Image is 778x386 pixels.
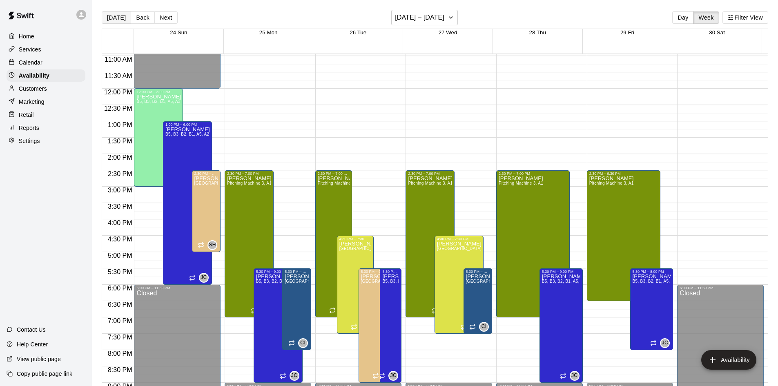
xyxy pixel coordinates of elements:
div: 4:30 PM – 7:30 PM [437,237,481,241]
span: 29 Fri [620,29,634,36]
span: 2:30 PM [106,170,134,177]
span: 30 Sat [709,29,725,36]
span: Recurring availability [351,324,357,330]
a: Marketing [7,96,85,108]
a: Services [7,43,85,56]
span: 8:30 PM [106,366,134,373]
a: Retail [7,109,85,121]
span: [GEOGRAPHIC_DATA][STREET_ADDRESS] [437,246,524,251]
div: 2:30 PM – 7:00 PM [499,172,567,176]
span: [GEOGRAPHIC_DATA][STREET_ADDRESS] [285,279,372,283]
div: 5:30 PM – 8:00 PM: Available [630,268,673,350]
span: 12:30 PM [102,105,134,112]
div: 2:30 PM – 7:00 PM [318,172,350,176]
span: Pitching Machine 3, A1 [227,181,272,185]
p: Reports [19,124,39,132]
span: Recurring availability [469,324,476,330]
span: 25 Mon [259,29,277,36]
p: Retail [19,111,34,119]
span: 11:30 AM [103,72,134,79]
p: Copy public page link [17,370,72,378]
span: Recurring availability [379,373,385,379]
span: Recurring availability [189,274,196,281]
div: 5:30 PM – 9:00 PM [361,270,393,274]
button: add [701,350,756,370]
span: B5, B3, B2, B1, A5, A3, A2, A4, B4 [136,99,203,104]
div: 6:00 PM – 11:59 PM [680,286,761,290]
span: Recurring availability [251,307,257,314]
div: Availability [7,69,85,82]
div: 1:00 PM – 6:00 PM [165,123,210,127]
div: 2:30 PM – 7:00 PM: Available [406,170,455,317]
span: CI [482,323,487,331]
a: Home [7,30,85,42]
span: Recurring availability [198,242,204,248]
span: 3:30 PM [106,203,134,210]
span: B5, B3, B2, B1, A5, A2, A1, B4 [382,279,441,283]
span: [GEOGRAPHIC_DATA][STREET_ADDRESS] [194,181,282,185]
div: 2:30 PM – 7:00 PM: Available [225,170,274,317]
span: [GEOGRAPHIC_DATA][STREET_ADDRESS] [361,279,448,283]
div: 2:30 PM – 7:00 PM: Available [315,170,352,317]
span: Pitching Machine 3, A1 [499,181,543,185]
button: Week [693,11,719,24]
span: 6:30 PM [106,301,134,308]
span: Recurring availability [329,307,336,314]
span: 5:00 PM [106,252,134,259]
span: 7:30 PM [106,334,134,341]
span: Recurring availability [432,307,438,314]
span: JC [201,274,207,282]
span: 4:30 PM [106,236,134,243]
div: 4:30 PM – 7:30 PM: Available [435,236,484,334]
div: Jacob Caruso [570,371,580,381]
div: Jacob Caruso [199,273,209,283]
div: Jacob Caruso [660,338,670,348]
div: 2:30 PM – 5:00 PM: Available [192,170,221,252]
div: 5:30 PM – 9:00 PM: Available [380,268,401,383]
div: Jacob Caruso [290,371,299,381]
div: 5:30 PM – 9:00 PM [542,270,580,274]
button: Filter View [722,11,768,24]
div: Calendar [7,56,85,69]
p: Availability [19,71,49,80]
p: Help Center [17,340,48,348]
div: 2:30 PM – 5:00 PM [194,172,218,176]
a: Customers [7,83,85,95]
span: 12:00 PM [102,89,134,96]
a: Reports [7,122,85,134]
button: Day [672,11,693,24]
span: [GEOGRAPHIC_DATA][STREET_ADDRESS] [466,279,553,283]
span: 28 Thu [529,29,546,36]
div: 5:30 PM – 8:00 PM: Available [282,268,311,350]
span: 24 Sun [170,29,187,36]
span: Pitching Machine 3, A1 [318,181,362,185]
button: 27 Wed [439,29,457,36]
span: Pitching Machine 3, A1 [408,181,453,185]
span: JC [291,372,297,380]
div: 5:30 PM – 8:00 PM [285,270,309,274]
span: B5, B3, B2, B1, A5, A2, B4, A3, A1, A4 [542,279,616,283]
span: 1:30 PM [106,138,134,145]
span: 1:00 PM [106,121,134,128]
span: Pitching Machine 3, A1 [589,181,634,185]
span: B5, B3, B2, B1, A5, A2, A1, B4, A3, A4 [633,279,707,283]
div: Chris Ingoglia [479,322,489,332]
span: 2:00 PM [106,154,134,161]
div: 2:30 PM – 7:00 PM [408,172,452,176]
button: 26 Tue [350,29,366,36]
a: Settings [7,135,85,147]
span: 7:00 PM [106,317,134,324]
p: Marketing [19,98,45,106]
button: [DATE] [102,11,131,24]
span: JC [662,339,668,347]
div: 2:30 PM – 6:30 PM [589,172,658,176]
span: CI [300,339,305,347]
